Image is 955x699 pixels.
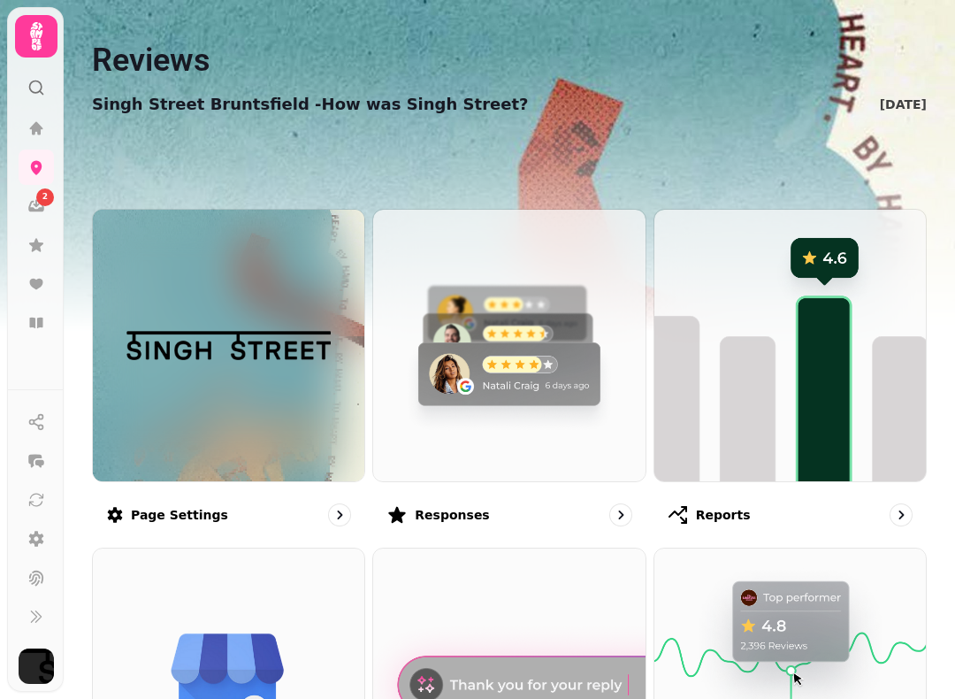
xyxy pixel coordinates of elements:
[415,506,489,524] p: Responses
[42,191,48,204] span: 2
[15,649,57,684] button: User avatar
[331,506,348,524] svg: go to
[126,289,330,403] img: How was Singh Street?
[696,506,751,524] p: Reports
[19,188,54,224] a: 2
[92,92,528,117] p: Singh Street Bruntsfield - How was Singh Street?
[131,506,228,524] p: Page settings
[654,210,926,481] img: Reports
[892,506,910,524] svg: go to
[653,209,927,541] a: ReportsReports
[92,209,365,541] a: Page settingsHow was Singh Street?Page settings
[19,649,54,684] img: User avatar
[373,210,645,481] img: Responses
[372,209,646,541] a: ResponsesResponses
[612,506,630,524] svg: go to
[880,96,927,113] p: [DATE]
